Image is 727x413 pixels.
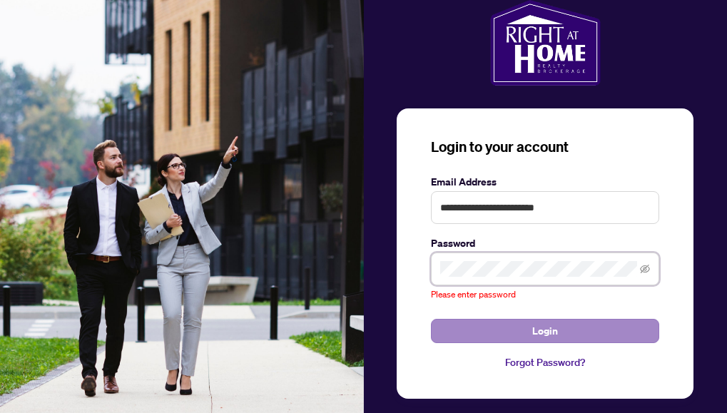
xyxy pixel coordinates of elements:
[431,319,659,343] button: Login
[640,264,650,274] span: eye-invisible
[431,137,659,157] h3: Login to your account
[431,289,516,300] span: Please enter password
[431,235,659,251] label: Password
[431,174,659,190] label: Email Address
[431,355,659,370] a: Forgot Password?
[532,320,558,342] span: Login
